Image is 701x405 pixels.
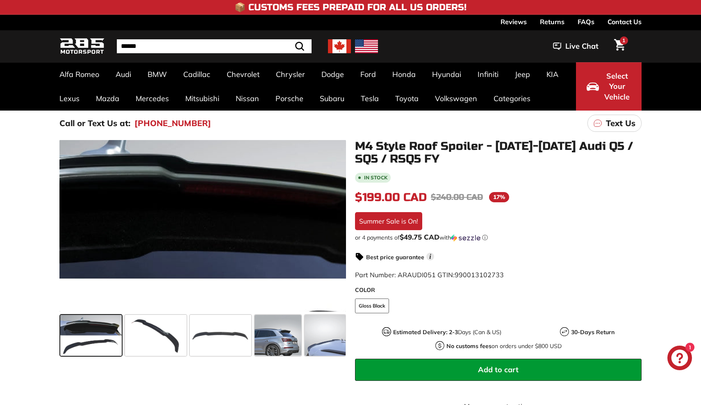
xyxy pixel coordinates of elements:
a: Honda [384,62,424,86]
p: Days (Can & US) [393,328,501,337]
span: i [426,253,434,260]
a: Cadillac [175,62,218,86]
input: Search [117,39,312,53]
b: In stock [364,175,387,180]
label: COLOR [355,286,642,294]
div: or 4 payments of with [355,233,642,242]
a: Toyota [387,86,427,111]
a: Porsche [267,86,312,111]
a: Contact Us [608,15,642,29]
a: Hyundai [424,62,469,86]
button: Select Your Vehicle [576,62,642,111]
span: $49.75 CAD [400,233,439,241]
a: Ford [352,62,384,86]
a: Volkswagen [427,86,485,111]
button: Add to cart [355,359,642,381]
a: Returns [540,15,564,29]
div: Summer Sale is On! [355,212,422,230]
h1: M4 Style Roof Spoiler - [DATE]-[DATE] Audi Q5 / SQ5 / RSQ5 FY [355,140,642,165]
a: Mitsubishi [177,86,228,111]
p: Text Us [606,117,635,129]
a: BMW [139,62,175,86]
span: 17% [489,192,509,202]
span: Live Chat [565,41,599,52]
strong: No customs fees [446,342,492,350]
a: Reviews [501,15,527,29]
a: Categories [485,86,539,111]
span: 1 [622,37,625,43]
a: Text Us [587,115,642,132]
a: Audi [107,62,139,86]
button: Live Chat [542,36,609,57]
img: Sezzle [451,234,480,242]
span: Add to cart [478,365,519,374]
a: Chevrolet [218,62,268,86]
a: Jeep [507,62,538,86]
a: Tesla [353,86,387,111]
a: Nissan [228,86,267,111]
a: Mazda [88,86,127,111]
strong: Best price guarantee [366,253,424,261]
strong: Estimated Delivery: 2-3 [393,328,458,336]
span: Part Number: ARAUDI051 GTIN: [355,271,504,279]
span: $199.00 CAD [355,190,427,204]
strong: 30-Days Return [571,328,615,336]
span: 990013102733 [455,271,504,279]
span: $240.00 CAD [431,192,483,202]
a: Lexus [51,86,88,111]
a: [PHONE_NUMBER] [134,117,211,129]
a: Alfa Romeo [51,62,107,86]
p: on orders under $800 USD [446,342,562,351]
inbox-online-store-chat: Shopify online store chat [665,346,694,372]
span: Select Your Vehicle [603,71,631,102]
a: Dodge [313,62,352,86]
a: Cart [609,32,630,60]
h4: 📦 Customs Fees Prepaid for All US Orders! [234,2,467,12]
img: Logo_285_Motorsport_areodynamics_components [59,37,105,56]
p: Call or Text Us at: [59,117,130,129]
a: KIA [538,62,567,86]
a: Chrysler [268,62,313,86]
a: Subaru [312,86,353,111]
a: Mercedes [127,86,177,111]
div: or 4 payments of$49.75 CADwithSezzle Click to learn more about Sezzle [355,233,642,242]
a: Infiniti [469,62,507,86]
a: FAQs [578,15,594,29]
